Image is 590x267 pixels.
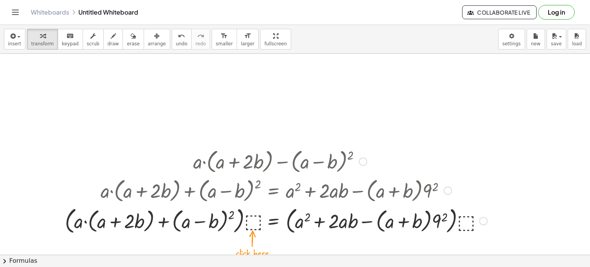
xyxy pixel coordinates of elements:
button: Collaborate Live [462,5,537,19]
span: smaller [216,41,233,46]
i: redo [197,32,204,41]
button: erase [123,29,144,50]
span: save [551,41,562,46]
span: new [531,41,540,46]
button: draw [103,29,123,50]
a: Whiteboards [31,8,69,16]
i: undo [178,32,185,41]
button: save [547,29,566,50]
button: keyboardkeypad [58,29,83,50]
span: Collaborate Live [469,9,530,16]
button: arrange [144,29,170,50]
i: format_size [220,32,228,41]
button: insert [4,29,25,50]
i: format_size [244,32,251,41]
button: transform [27,29,58,50]
span: scrub [87,41,99,46]
span: settings [502,41,521,46]
button: format_sizesmaller [212,29,237,50]
button: undoundo [172,29,192,50]
button: Log in [538,5,575,20]
span: larger [241,41,254,46]
span: keypad [62,41,79,46]
span: undo [176,41,187,46]
button: load [568,29,586,50]
span: fullscreen [264,41,287,46]
span: draw [108,41,119,46]
button: new [527,29,545,50]
span: erase [127,41,139,46]
span: redo [196,41,206,46]
button: settings [498,29,525,50]
span: arrange [148,41,166,46]
button: Toggle navigation [9,6,22,18]
button: fullscreen [260,29,291,50]
span: insert [8,41,21,46]
span: load [572,41,582,46]
span: transform [31,41,54,46]
button: scrub [83,29,104,50]
button: redoredo [191,29,210,50]
button: format_sizelarger [237,29,259,50]
i: keyboard [66,32,74,41]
